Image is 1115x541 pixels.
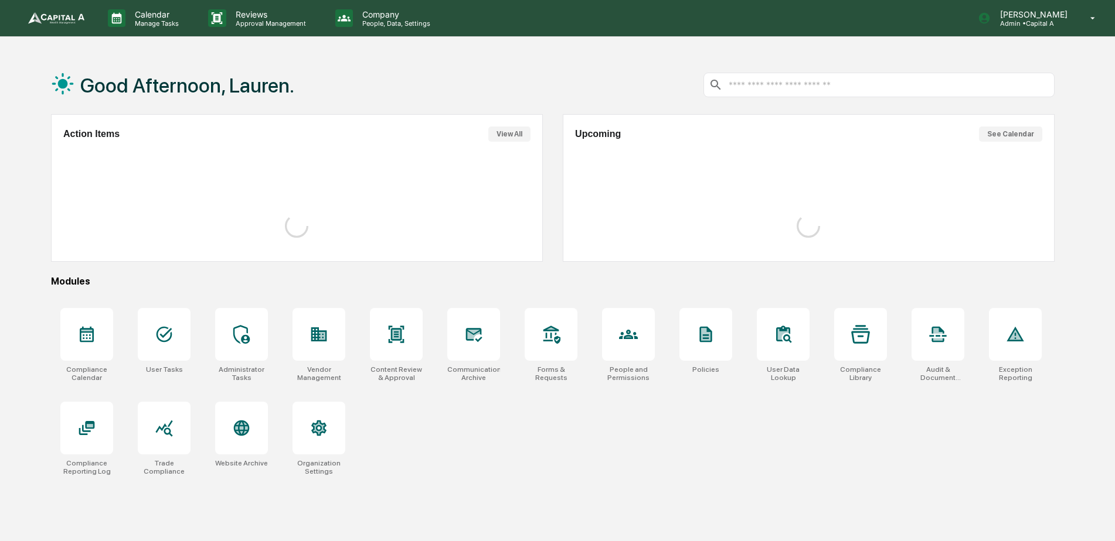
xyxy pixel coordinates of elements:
[28,12,84,24] img: logo
[602,365,655,382] div: People and Permissions
[146,365,183,374] div: User Tasks
[63,129,120,139] h2: Action Items
[215,459,268,467] div: Website Archive
[692,365,719,374] div: Policies
[226,19,312,28] p: Approval Management
[51,276,1055,287] div: Modules
[60,459,113,475] div: Compliance Reporting Log
[293,365,345,382] div: Vendor Management
[757,365,810,382] div: User Data Lookup
[138,459,191,475] div: Trade Compliance
[991,9,1073,19] p: [PERSON_NAME]
[447,365,500,382] div: Communications Archive
[989,365,1042,382] div: Exception Reporting
[488,126,531,142] button: View All
[125,9,185,19] p: Calendar
[991,19,1073,28] p: Admin • Capital A
[60,365,113,382] div: Compliance Calendar
[125,19,185,28] p: Manage Tasks
[370,365,423,382] div: Content Review & Approval
[293,459,345,475] div: Organization Settings
[979,126,1042,142] button: See Calendar
[834,365,887,382] div: Compliance Library
[575,129,621,139] h2: Upcoming
[912,365,964,382] div: Audit & Document Logs
[80,74,294,97] h1: Good Afternoon, Lauren.
[525,365,577,382] div: Forms & Requests
[353,19,436,28] p: People, Data, Settings
[226,9,312,19] p: Reviews
[215,365,268,382] div: Administrator Tasks
[353,9,436,19] p: Company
